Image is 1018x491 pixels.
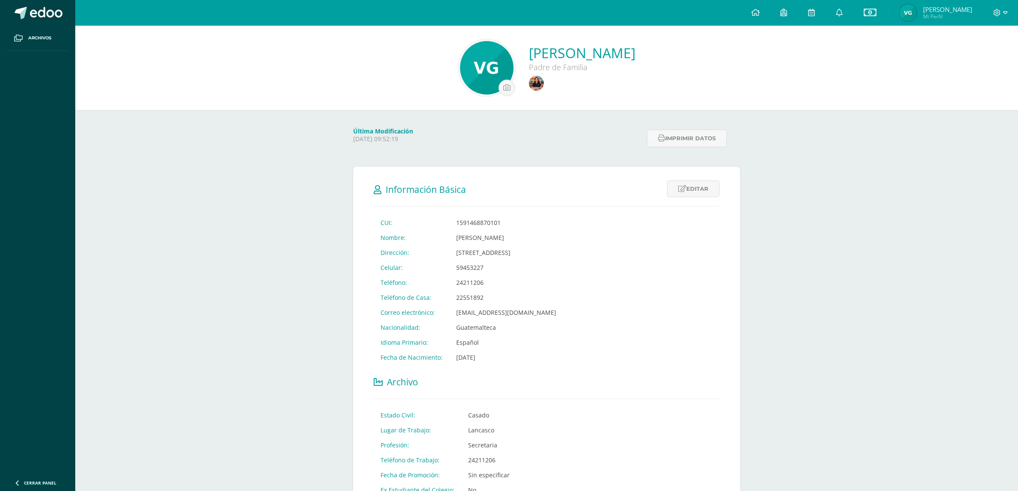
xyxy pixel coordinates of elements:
[374,320,449,335] td: Nacionalidad:
[28,35,51,41] span: Archivos
[374,290,449,305] td: Teléfono de Casa:
[449,260,563,275] td: 59453227
[461,438,717,453] td: Secretaria
[374,408,461,423] td: Estado Civil:
[24,480,56,486] span: Cerrar panel
[387,376,418,388] span: Archivo
[461,408,717,423] td: Casado
[923,13,972,20] span: Mi Perfil
[923,5,972,14] span: [PERSON_NAME]
[900,4,917,21] img: 234b1020ba6016590a72538f457937c0.png
[374,275,449,290] td: Teléfono:
[374,423,461,438] td: Lugar de Trabajo:
[386,183,466,195] span: Información Básica
[7,26,68,51] a: Archivos
[374,350,449,365] td: Fecha de Nacimiento:
[460,41,513,95] img: a32ac4f4c17246f48ea3df9bb1de1c2a.png
[449,230,563,245] td: [PERSON_NAME]
[374,305,449,320] td: Correo electrónico:
[449,305,563,320] td: [EMAIL_ADDRESS][DOMAIN_NAME]
[449,275,563,290] td: 24211206
[667,180,720,197] a: Editar
[374,215,449,230] td: CUI:
[449,320,563,335] td: Guatemalteca
[449,215,563,230] td: 1591468870101
[529,44,635,62] a: [PERSON_NAME]
[374,438,461,453] td: Profesión:
[449,245,563,260] td: [STREET_ADDRESS]
[374,245,449,260] td: Dirección:
[449,335,563,350] td: Español
[353,135,642,143] p: [DATE] 09:52:19
[461,467,717,482] td: Sin especificar
[647,130,727,147] button: Imprimir datos
[461,453,717,467] td: 24211206
[461,423,717,438] td: Lancasco
[529,76,544,91] img: b007fdce51c25ee2c97b085dbfca3559.png
[449,350,563,365] td: [DATE]
[374,453,461,467] td: Teléfono de Trabajo:
[374,230,449,245] td: Nombre:
[374,467,461,482] td: Fecha de Promoción:
[529,62,635,72] div: Padre de Familia
[353,127,642,135] h4: Última Modificación
[449,290,563,305] td: 22551892
[374,260,449,275] td: Celular:
[374,335,449,350] td: Idioma Primario:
